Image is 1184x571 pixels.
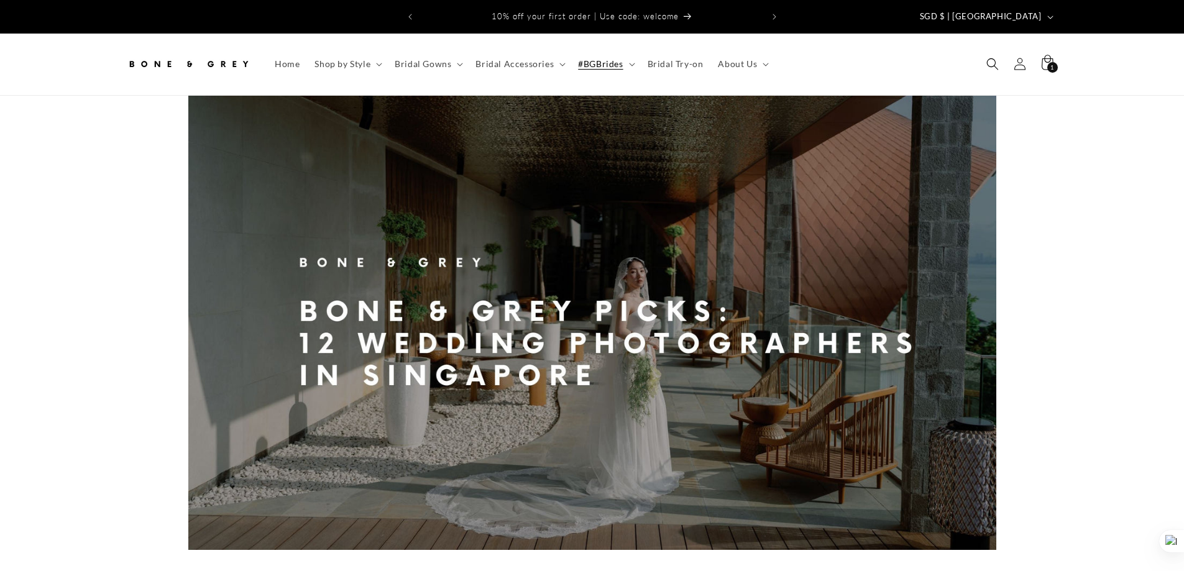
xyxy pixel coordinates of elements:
summary: Search [979,50,1006,78]
span: Shop by Style [314,58,370,70]
a: Home [267,51,307,77]
span: #BGBrides [578,58,623,70]
span: Bridal Gowns [395,58,451,70]
span: About Us [718,58,757,70]
button: Previous announcement [397,5,424,29]
span: Bridal Accessories [475,58,554,70]
summary: #BGBrides [571,51,640,77]
span: 10% off your first order | Use code: welcome [492,11,679,21]
a: Bone and Grey Bridal [121,46,255,83]
summary: Bridal Accessories [468,51,571,77]
img: Bone & Grey Picks: 12 Wedding Photographers in Singapore | Bone and Grey Bridal Blog | Simple Aff... [188,96,996,550]
button: SGD $ | [GEOGRAPHIC_DATA] [912,5,1058,29]
summary: About Us [710,51,774,77]
img: Bone and Grey Bridal [126,50,250,78]
span: Bridal Try-on [648,58,704,70]
a: Bridal Try-on [640,51,711,77]
summary: Shop by Style [307,51,387,77]
button: Next announcement [761,5,788,29]
summary: Bridal Gowns [387,51,468,77]
span: Home [275,58,300,70]
span: 1 [1050,62,1054,73]
span: SGD $ | [GEOGRAPHIC_DATA] [920,11,1042,23]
